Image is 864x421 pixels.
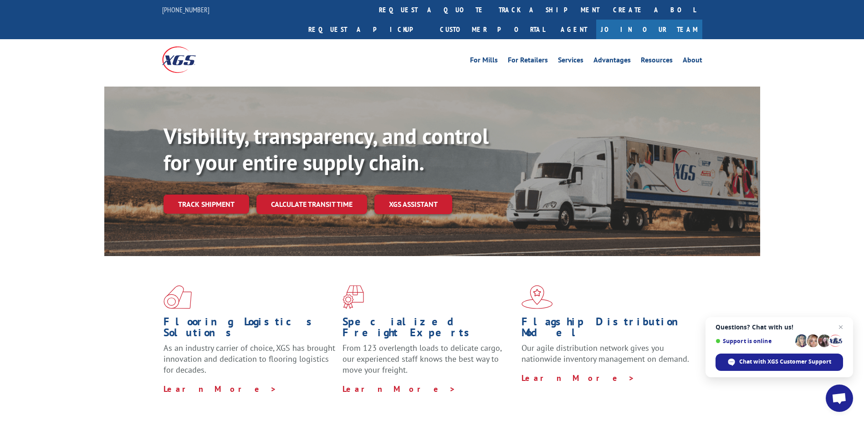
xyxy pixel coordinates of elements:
[716,338,792,344] span: Support is online
[552,20,596,39] a: Agent
[835,322,846,333] span: Close chat
[558,56,583,67] a: Services
[716,323,843,331] span: Questions? Chat with us!
[826,385,853,412] div: Open chat
[343,285,364,309] img: xgs-icon-focused-on-flooring-red
[521,373,635,383] a: Learn More >
[343,384,456,394] a: Learn More >
[470,56,498,67] a: For Mills
[593,56,631,67] a: Advantages
[433,20,552,39] a: Customer Portal
[716,354,843,371] div: Chat with XGS Customer Support
[374,195,452,214] a: XGS ASSISTANT
[164,384,277,394] a: Learn More >
[164,122,489,176] b: Visibility, transparency, and control for your entire supply chain.
[521,285,553,309] img: xgs-icon-flagship-distribution-model-red
[164,195,249,214] a: Track shipment
[343,316,515,343] h1: Specialized Freight Experts
[302,20,433,39] a: Request a pickup
[521,316,694,343] h1: Flagship Distribution Model
[256,195,367,214] a: Calculate transit time
[164,316,336,343] h1: Flooring Logistics Solutions
[508,56,548,67] a: For Retailers
[162,5,210,14] a: [PHONE_NUMBER]
[596,20,702,39] a: Join Our Team
[739,358,831,366] span: Chat with XGS Customer Support
[164,343,335,375] span: As an industry carrier of choice, XGS has brought innovation and dedication to flooring logistics...
[683,56,702,67] a: About
[164,285,192,309] img: xgs-icon-total-supply-chain-intelligence-red
[343,343,515,383] p: From 123 overlength loads to delicate cargo, our experienced staff knows the best way to move you...
[641,56,673,67] a: Resources
[521,343,689,364] span: Our agile distribution network gives you nationwide inventory management on demand.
